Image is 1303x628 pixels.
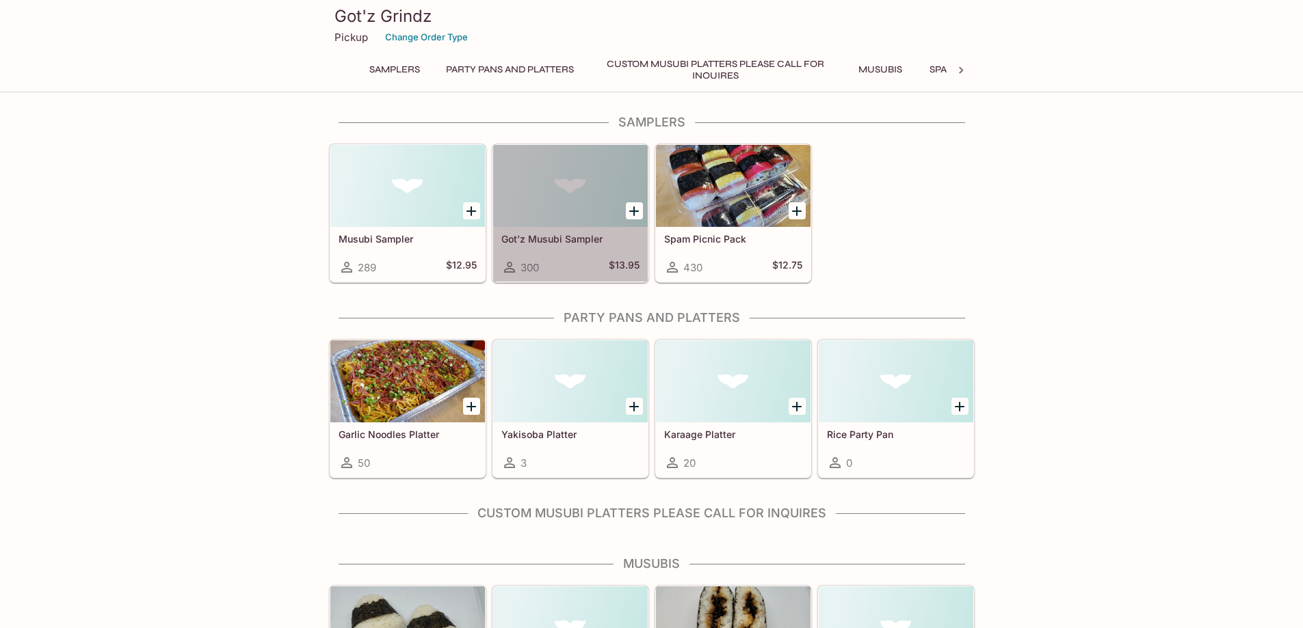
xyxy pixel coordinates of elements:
a: Musubi Sampler289$12.95 [330,144,486,282]
button: Add Karaage Platter [789,398,806,415]
h5: Musubi Sampler [339,233,477,245]
button: Musubis [850,60,911,79]
button: Custom Musubi Platters PLEASE CALL FOR INQUIRES [592,60,839,79]
h4: Custom Musubi Platters PLEASE CALL FOR INQUIRES [329,506,975,521]
a: Rice Party Pan0 [818,340,974,478]
h4: Party Pans and Platters [329,310,975,325]
p: Pickup [334,31,368,44]
span: 20 [683,456,696,469]
button: Add Garlic Noodles Platter [463,398,480,415]
h5: $12.95 [446,259,477,275]
button: Add Musubi Sampler [463,202,480,219]
h5: $13.95 [609,259,640,275]
span: 289 [358,261,376,274]
h5: Garlic Noodles Platter [339,428,477,440]
div: Musubi Sampler [330,145,485,227]
div: Got’z Musubi Sampler [493,145,648,227]
h4: Musubis [329,556,975,571]
button: Add Spam Picnic Pack [789,202,806,219]
button: Add Yakisoba Platter [626,398,643,415]
button: Change Order Type [379,27,474,48]
div: Rice Party Pan [819,340,973,422]
div: Yakisoba Platter [493,340,648,422]
h5: Spam Picnic Pack [664,233,802,245]
button: Spam Musubis [922,60,1009,79]
button: Add Got’z Musubi Sampler [626,202,643,219]
a: Karaage Platter20 [655,340,811,478]
h3: Got'z Grindz [334,5,969,27]
span: 0 [846,456,852,469]
button: Add Rice Party Pan [951,398,969,415]
span: 300 [521,261,539,274]
h5: Yakisoba Platter [501,428,640,440]
h4: Samplers [329,115,975,130]
div: Karaage Platter [656,340,811,422]
div: Garlic Noodles Platter [330,340,485,422]
a: Spam Picnic Pack430$12.75 [655,144,811,282]
a: Yakisoba Platter3 [492,340,648,478]
a: Got’z Musubi Sampler300$13.95 [492,144,648,282]
h5: Karaage Platter [664,428,802,440]
h5: $12.75 [772,259,802,275]
span: 50 [358,456,370,469]
span: 3 [521,456,527,469]
h5: Got’z Musubi Sampler [501,233,640,245]
h5: Rice Party Pan [827,428,965,440]
button: Samplers [362,60,427,79]
span: 430 [683,261,702,274]
a: Garlic Noodles Platter50 [330,340,486,478]
button: Party Pans and Platters [438,60,581,79]
div: Spam Picnic Pack [656,145,811,227]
